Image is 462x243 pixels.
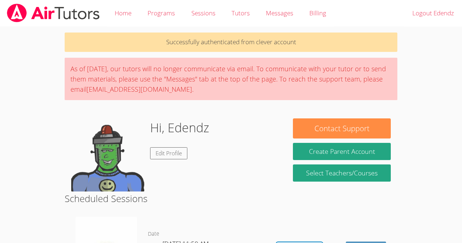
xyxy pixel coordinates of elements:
h2: Scheduled Sessions [65,191,397,205]
div: As of [DATE], our tutors will no longer communicate via email. To communicate with your tutor or ... [65,58,397,100]
h1: Hi, Edendz [150,118,209,137]
img: airtutors_banner-c4298cdbf04f3fff15de1276eac7730deb9818008684d7c2e4769d2f7ddbe033.png [6,4,100,22]
a: Select Teachers/Courses [293,164,390,182]
dt: Date [148,229,159,239]
button: Contact Support [293,118,390,138]
p: Successfully authenticated from clever account [65,33,397,52]
span: Messages [266,9,293,17]
button: Create Parent Account [293,143,390,160]
a: Edit Profile [150,147,187,159]
img: default.png [71,118,144,191]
